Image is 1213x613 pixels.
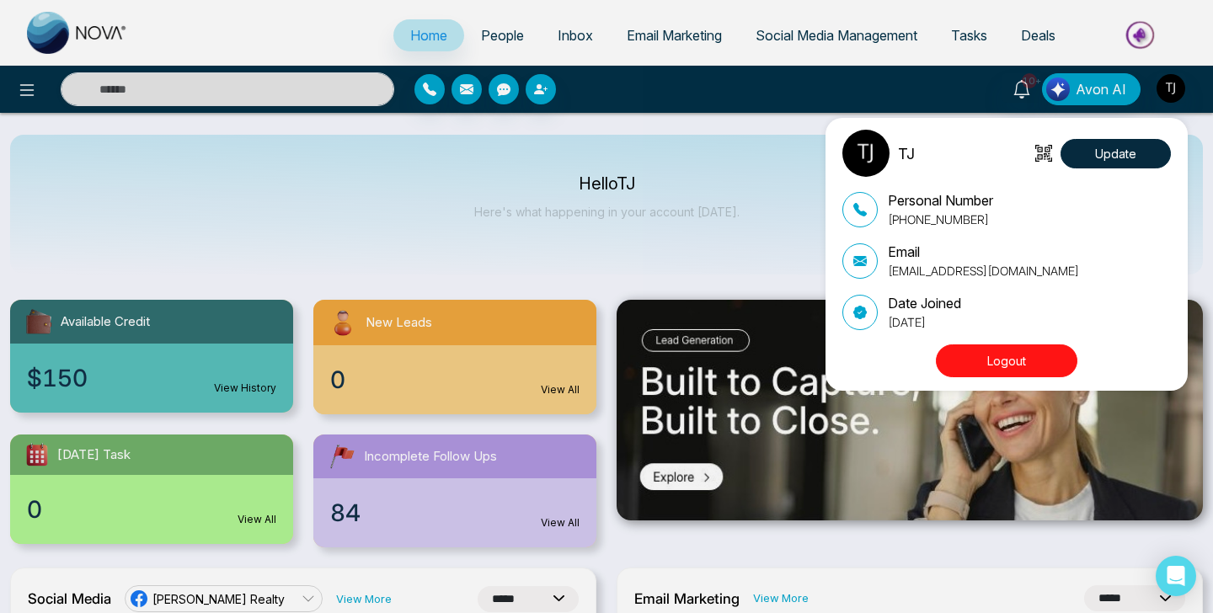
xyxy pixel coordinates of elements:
[888,211,993,228] p: [PHONE_NUMBER]
[888,190,993,211] p: Personal Number
[888,313,961,331] p: [DATE]
[1061,139,1171,168] button: Update
[888,262,1079,280] p: [EMAIL_ADDRESS][DOMAIN_NAME]
[888,242,1079,262] p: Email
[888,293,961,313] p: Date Joined
[1156,556,1196,596] div: Open Intercom Messenger
[936,344,1077,377] button: Logout
[898,142,915,165] p: TJ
